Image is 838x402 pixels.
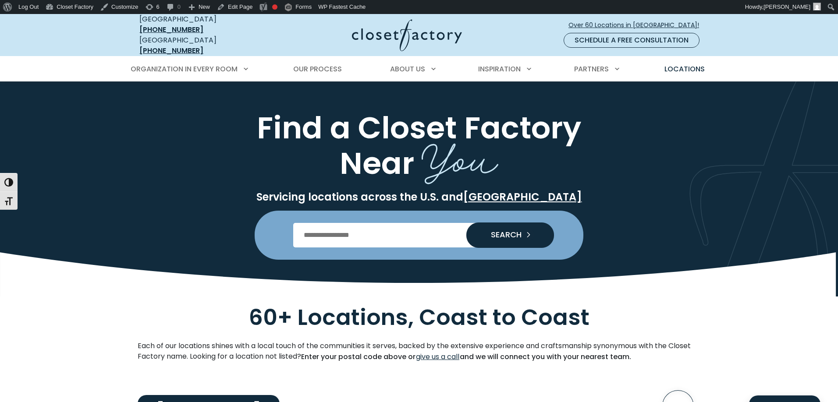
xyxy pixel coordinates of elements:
a: Schedule a Free Consultation [564,33,700,48]
span: Inspiration [478,64,521,74]
a: [PHONE_NUMBER] [139,46,203,56]
nav: Primary Menu [124,57,714,81]
button: Search our Nationwide Locations [466,222,554,248]
div: Needs improvement [272,4,277,10]
p: Servicing locations across the U.S. and [138,190,700,204]
span: About Us [390,64,425,74]
strong: Enter your postal code above or and we will connect you with your nearest team. [301,352,631,362]
div: [GEOGRAPHIC_DATA] [139,14,266,35]
span: Near [340,142,414,184]
span: Our Process [293,64,342,74]
span: Locations [664,64,705,74]
span: 60+ Locations, Coast to Coast [249,302,589,333]
span: You [422,123,498,188]
span: SEARCH [484,231,522,239]
span: Organization in Every Room [131,64,238,74]
a: [PHONE_NUMBER] [139,25,203,35]
span: Partners [574,64,609,74]
input: Enter Postal Code [293,223,545,247]
a: Over 60 Locations in [GEOGRAPHIC_DATA]! [568,18,707,33]
span: Find a Closet Factory [257,106,581,149]
span: Over 60 Locations in [GEOGRAPHIC_DATA]! [568,21,706,30]
span: [PERSON_NAME] [763,4,810,10]
a: [GEOGRAPHIC_DATA] [463,190,582,204]
a: give us a call [415,351,460,363]
p: Each of our locations shines with a local touch of the communities it serves, backed by the exten... [138,341,700,363]
div: [GEOGRAPHIC_DATA] [139,35,266,56]
img: Closet Factory Logo [352,19,462,51]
